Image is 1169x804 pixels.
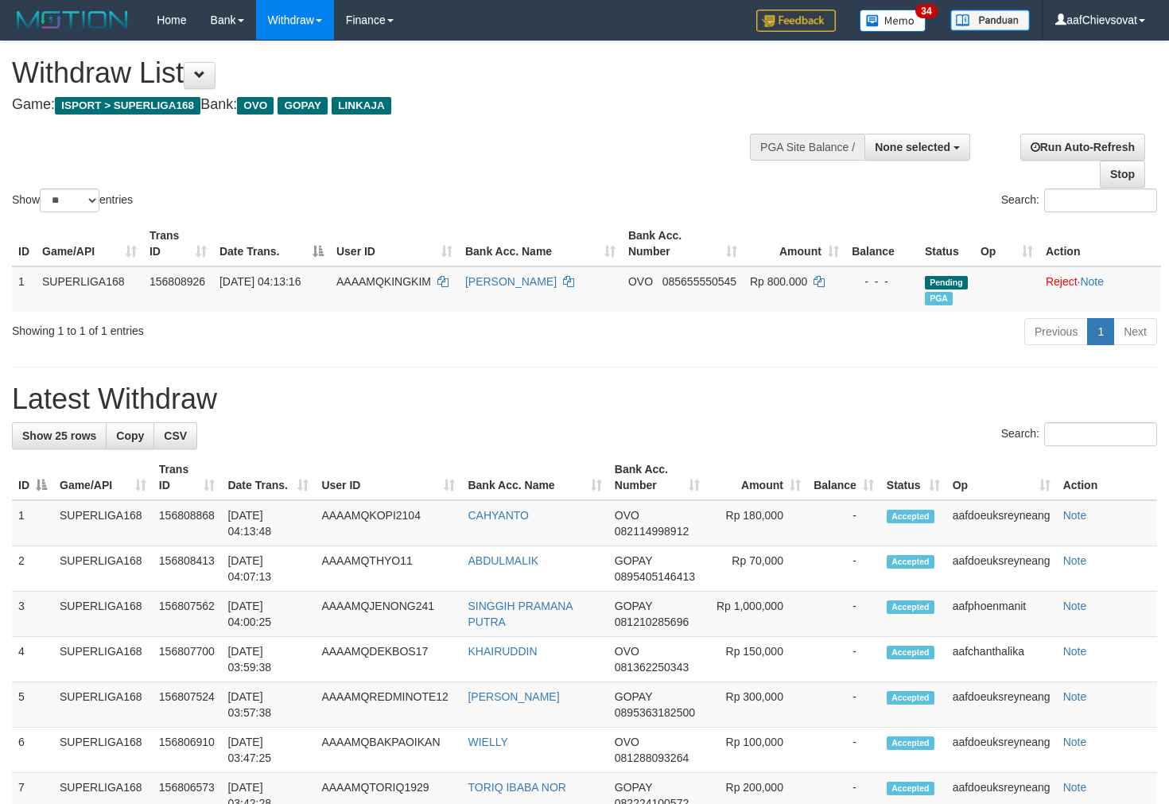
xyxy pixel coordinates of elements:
[628,275,653,288] span: OVO
[925,292,953,305] span: Marked by aafphoenmanit
[465,275,557,288] a: [PERSON_NAME]
[887,555,934,569] span: Accepted
[221,592,315,637] td: [DATE] 04:00:25
[55,97,200,115] span: ISPORT > SUPERLIGA168
[1039,221,1161,266] th: Action
[1057,455,1157,500] th: Action
[53,637,153,682] td: SUPERLIGA168
[12,317,476,339] div: Showing 1 to 1 of 1 entries
[1113,318,1157,345] a: Next
[1100,161,1145,188] a: Stop
[1046,275,1078,288] a: Reject
[615,736,639,748] span: OVO
[706,500,807,546] td: Rp 180,000
[53,500,153,546] td: SUPERLIGA168
[153,455,222,500] th: Trans ID: activate to sort column ascending
[807,546,880,592] td: -
[213,221,330,266] th: Date Trans.: activate to sort column descending
[615,554,652,567] span: GOPAY
[750,134,864,161] div: PGA Site Balance /
[744,221,845,266] th: Amount: activate to sort column ascending
[12,422,107,449] a: Show 25 rows
[807,500,880,546] td: -
[615,525,689,538] span: Copy 082114998912 to clipboard
[845,221,918,266] th: Balance
[219,275,301,288] span: [DATE] 04:13:16
[468,600,572,628] a: SINGGIH PRAMANA PUTRA
[946,728,1057,773] td: aafdoeuksreyneang
[153,422,197,449] a: CSV
[315,682,461,728] td: AAAAMQREDMINOTE12
[706,546,807,592] td: Rp 70,000
[106,422,154,449] a: Copy
[315,546,461,592] td: AAAAMQTHYO11
[12,266,36,312] td: 1
[461,455,608,500] th: Bank Acc. Name: activate to sort column ascending
[1063,600,1087,612] a: Note
[807,455,880,500] th: Balance: activate to sort column ascending
[1063,645,1087,658] a: Note
[12,455,53,500] th: ID: activate to sort column descending
[860,10,926,32] img: Button%20Memo.svg
[880,455,946,500] th: Status: activate to sort column ascending
[807,637,880,682] td: -
[53,592,153,637] td: SUPERLIGA168
[807,728,880,773] td: -
[153,728,222,773] td: 156806910
[153,682,222,728] td: 156807524
[315,592,461,637] td: AAAAMQJENONG241
[237,97,274,115] span: OVO
[887,646,934,659] span: Accepted
[221,546,315,592] td: [DATE] 04:07:13
[53,546,153,592] td: SUPERLIGA168
[12,8,133,32] img: MOTION_logo.png
[53,455,153,500] th: Game/API: activate to sort column ascending
[887,510,934,523] span: Accepted
[332,97,391,115] span: LINKAJA
[315,637,461,682] td: AAAAMQDEKBOS17
[887,782,934,795] span: Accepted
[1063,509,1087,522] a: Note
[468,509,529,522] a: CAHYANTO
[153,637,222,682] td: 156807700
[622,221,744,266] th: Bank Acc. Number: activate to sort column ascending
[946,500,1057,546] td: aafdoeuksreyneang
[915,4,937,18] span: 34
[608,455,706,500] th: Bank Acc. Number: activate to sort column ascending
[887,691,934,705] span: Accepted
[946,546,1057,592] td: aafdoeuksreyneang
[1063,736,1087,748] a: Note
[459,221,622,266] th: Bank Acc. Name: activate to sort column ascending
[12,682,53,728] td: 5
[615,706,695,719] span: Copy 0895363182500 to clipboard
[22,429,96,442] span: Show 25 rows
[1044,422,1157,446] input: Search:
[12,592,53,637] td: 3
[221,682,315,728] td: [DATE] 03:57:38
[12,221,36,266] th: ID
[336,275,431,288] span: AAAAMQKINGKIM
[615,616,689,628] span: Copy 081210285696 to clipboard
[164,429,187,442] span: CSV
[1024,318,1088,345] a: Previous
[887,600,934,614] span: Accepted
[615,690,652,703] span: GOPAY
[1039,266,1161,312] td: ·
[946,637,1057,682] td: aafchanthalika
[1063,690,1087,703] a: Note
[221,637,315,682] td: [DATE] 03:59:38
[1063,554,1087,567] a: Note
[468,736,507,748] a: WIELLY
[875,141,950,153] span: None selected
[468,781,565,794] a: TORIQ IBABA NOR
[1001,422,1157,446] label: Search:
[221,455,315,500] th: Date Trans.: activate to sort column ascending
[36,221,143,266] th: Game/API: activate to sort column ascending
[468,554,538,567] a: ABDULMALIK
[1087,318,1114,345] a: 1
[116,429,144,442] span: Copy
[278,97,328,115] span: GOPAY
[946,682,1057,728] td: aafdoeuksreyneang
[950,10,1030,31] img: panduan.png
[53,728,153,773] td: SUPERLIGA168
